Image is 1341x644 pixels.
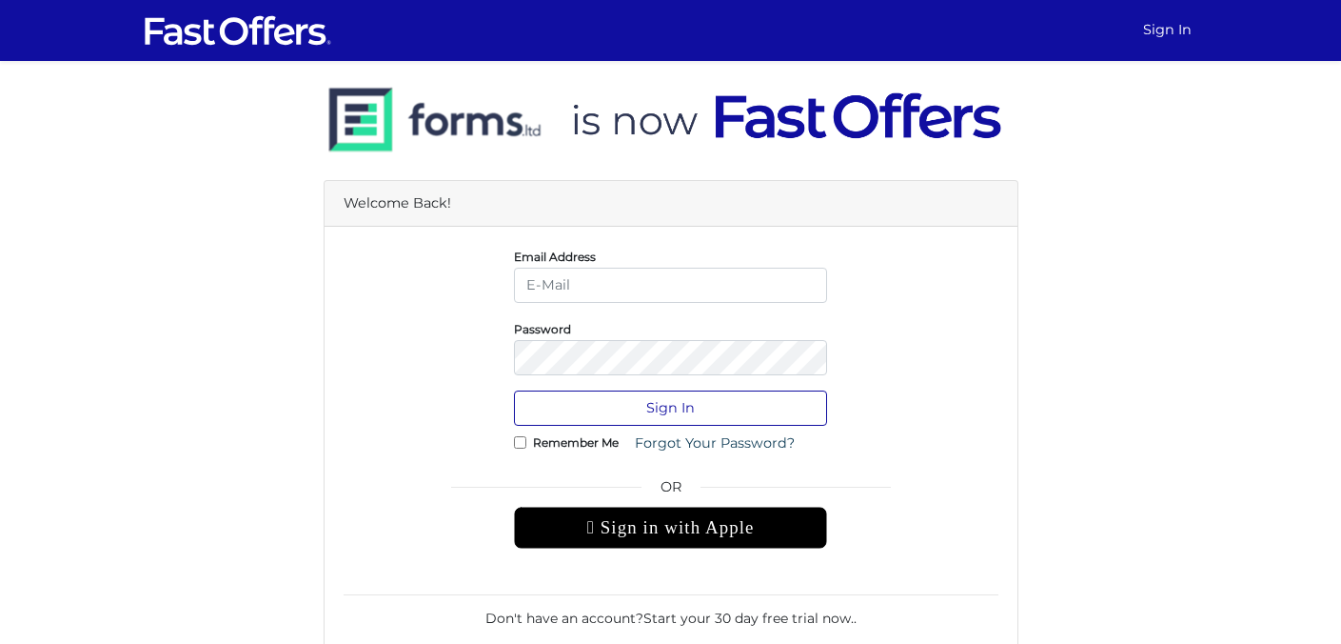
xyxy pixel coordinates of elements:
div: Don't have an account? . [344,594,998,629]
label: Email Address [514,254,596,259]
a: Start your 30 day free trial now. [643,610,854,627]
label: Password [514,327,571,332]
a: Sign In [1135,11,1199,49]
button: Sign In [514,391,827,426]
span: OR [514,476,827,507]
div: Sign in with Apple [514,507,827,549]
input: E-Mail [514,268,827,303]
div: Welcome Back! [325,181,1017,227]
a: Forgot Your Password? [622,426,807,461]
label: Remember Me [533,440,619,445]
